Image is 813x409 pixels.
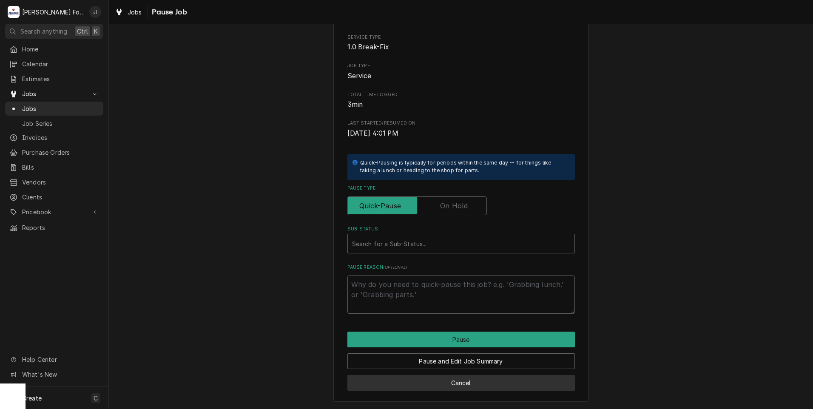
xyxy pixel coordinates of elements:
[89,6,101,18] div: Jeff Debigare (109)'s Avatar
[347,226,575,253] div: Sub-Status
[5,190,103,204] a: Clients
[22,223,99,232] span: Reports
[347,264,575,314] div: Pause Reason
[22,74,99,83] span: Estimates
[22,395,42,402] span: Create
[5,72,103,86] a: Estimates
[22,45,99,54] span: Home
[347,71,575,81] span: Job Type
[347,128,575,139] span: Last Started/Resumed On
[8,6,20,18] div: Marshall Food Equipment Service's Avatar
[347,332,575,347] div: Button Group Row
[22,119,99,128] span: Job Series
[77,27,88,36] span: Ctrl
[347,332,575,347] button: Pause
[128,8,142,17] span: Jobs
[347,91,575,110] div: Total Time Logged
[89,6,101,18] div: J(
[5,102,103,116] a: Jobs
[94,27,98,36] span: K
[5,24,103,39] button: Search anythingCtrlK
[347,120,575,138] div: Last Started/Resumed On
[8,6,20,18] div: M
[5,367,103,381] a: Go to What's New
[5,116,103,131] a: Job Series
[20,27,67,36] span: Search anything
[360,159,566,175] div: Quick-Pausing is typically for periods within the same day -- for things like taking a lunch or h...
[22,355,98,364] span: Help Center
[347,226,575,233] label: Sub-Status
[347,185,575,215] div: Pause Type
[347,91,575,98] span: Total Time Logged
[347,72,372,80] span: Service
[347,264,575,271] label: Pause Reason
[22,207,86,216] span: Pricebook
[347,375,575,391] button: Cancel
[5,57,103,71] a: Calendar
[5,352,103,366] a: Go to Help Center
[22,104,99,113] span: Jobs
[5,131,103,145] a: Invoices
[5,175,103,189] a: Vendors
[347,42,575,52] span: Service Type
[149,6,187,18] span: Pause Job
[347,129,398,137] span: [DATE] 4:01 PM
[22,133,99,142] span: Invoices
[347,62,575,81] div: Job Type
[22,8,85,17] div: [PERSON_NAME] Food Equipment Service
[22,370,98,379] span: What's New
[5,42,103,56] a: Home
[347,347,575,369] div: Button Group Row
[347,34,575,52] div: Service Type
[5,205,103,219] a: Go to Pricebook
[347,369,575,391] div: Button Group Row
[5,160,103,174] a: Bills
[22,193,99,202] span: Clients
[111,5,145,19] a: Jobs
[5,145,103,159] a: Purchase Orders
[347,43,389,51] span: 1.0 Break-Fix
[22,178,99,187] span: Vendors
[347,62,575,69] span: Job Type
[347,100,363,108] span: 3min
[22,60,99,68] span: Calendar
[94,394,98,403] span: C
[22,148,99,157] span: Purchase Orders
[347,332,575,391] div: Button Group
[383,265,407,270] span: ( optional )
[347,185,575,192] label: Pause Type
[5,221,103,235] a: Reports
[347,99,575,110] span: Total Time Logged
[347,120,575,127] span: Last Started/Resumed On
[347,353,575,369] button: Pause and Edit Job Summary
[22,163,99,172] span: Bills
[5,87,103,101] a: Go to Jobs
[347,34,575,41] span: Service Type
[22,89,86,98] span: Jobs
